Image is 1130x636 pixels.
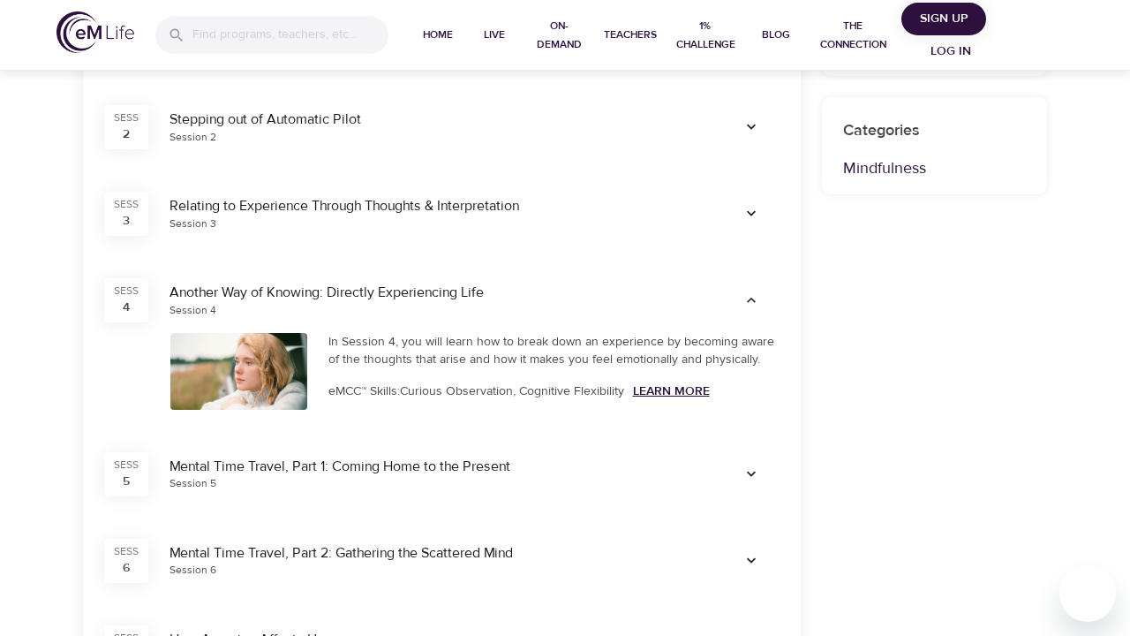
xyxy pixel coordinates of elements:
iframe: Button to launch messaging window [1059,565,1116,622]
span: Live [473,26,516,44]
a: Learn More [633,383,710,399]
span: eMCC™ Skills: Curious Observation, Cognitive Flexibility [328,383,624,399]
button: Log in [908,35,993,68]
div: Session 2 [169,130,216,145]
span: Sign Up [908,8,979,30]
img: logo [56,11,134,53]
div: Mental Time Travel, Part 1: Coming Home to the Present [169,457,702,477]
span: Home [417,26,459,44]
div: SESS [114,458,139,473]
div: 5 [123,473,130,490]
div: Session 3 [169,216,216,231]
p: Categories [843,118,1026,142]
div: In Session 4, you will learn how to break down an experience by becoming aware of the thoughts th... [328,333,780,368]
div: Mental Time Travel, Part 2: Gathering the Scattered Mind [169,543,702,564]
p: Mindfulness [843,156,1026,180]
div: 3 [123,212,130,230]
div: 4 [123,299,130,316]
div: 2 [123,125,130,143]
span: On-Demand [530,17,590,54]
div: Relating to Experience Through Thoughts & Interpretation [169,196,702,216]
span: Teachers [604,26,657,44]
div: Session 6 [169,563,217,578]
div: SESS [114,284,139,299]
span: Log in [915,41,986,63]
div: Session 4 [169,303,216,318]
div: SESS [114,197,139,212]
div: Stepping out of Automatic Pilot [169,110,702,130]
span: 1% Challenge [671,17,741,54]
button: Sign Up [901,3,986,35]
span: Blog [755,26,797,44]
div: SESS [114,544,139,559]
div: Session 5 [169,476,216,491]
div: SESS [114,110,139,125]
div: 6 [123,559,130,577]
span: The Connection [811,17,894,54]
div: Another Way of Knowing: Directly Experiencing Life [169,283,702,303]
input: Find programs, teachers, etc... [192,16,388,54]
